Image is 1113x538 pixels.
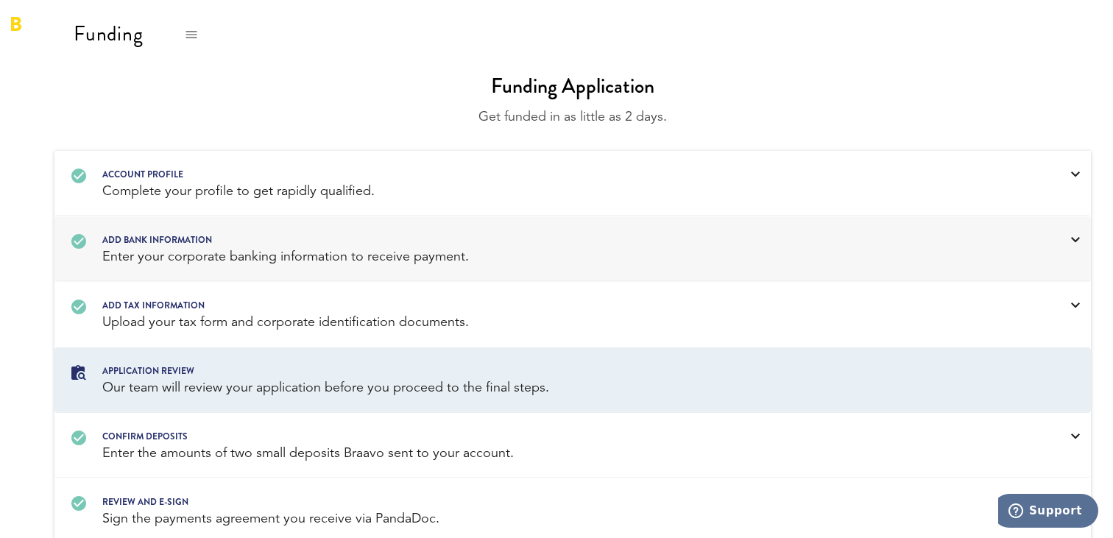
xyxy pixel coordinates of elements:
[102,297,1006,314] div: Add tax information
[55,414,1090,478] a: confirm deposits Enter the amounts of two small deposits Braavo sent to your account.
[102,428,1006,445] div: confirm deposits
[102,510,1006,528] div: Sign the payments agreement you receive via PandaDoc.
[74,22,144,46] div: Funding
[102,494,1006,510] div: REVIEW AND E-SIGN
[102,248,1006,266] div: Enter your corporate banking information to receive payment.
[102,363,1006,379] div: Application review
[102,183,1006,201] div: Complete your profile to get rapidly qualified.
[55,283,1090,347] a: Add tax information Upload your tax form and corporate identification documents.
[102,445,1006,463] div: Enter the amounts of two small deposits Braavo sent to your account.
[55,348,1090,412] a: Application review Our team will review your application before you proceed to the final steps.
[55,217,1090,281] a: Add bank information Enter your corporate banking information to receive payment.
[54,108,1091,127] div: Get funded in as little as 2 days.
[998,494,1098,531] iframe: Opens a widget where you can find more information
[55,152,1090,216] a: Account profile Complete your profile to get rapidly qualified.
[102,379,1006,397] div: Our team will review your application before you proceed to the final steps.
[102,166,1006,183] div: Account profile
[491,71,654,101] div: Funding Application
[102,314,1006,332] div: Upload your tax form and corporate identification documents.
[102,232,1006,248] div: Add bank information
